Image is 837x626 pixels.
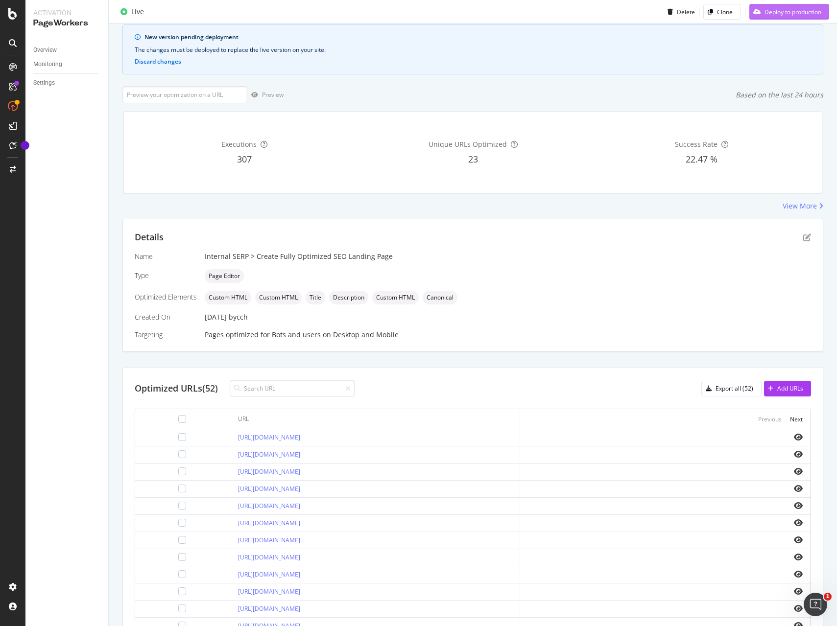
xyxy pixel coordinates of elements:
i: eye [794,502,803,510]
div: Optimized URLs (52) [135,382,218,395]
i: eye [794,519,803,527]
span: Custom HTML [209,295,247,301]
div: The changes must be deployed to replace the live version on your site. [135,46,811,54]
a: [URL][DOMAIN_NAME] [238,604,300,613]
input: Preview your optimization on a URL [122,86,247,103]
div: Live [131,7,144,17]
span: 22.47 % [686,153,717,165]
button: Next [790,413,803,425]
div: Tooltip anchor [21,141,29,150]
div: neutral label [329,291,368,304]
div: Based on the last 24 hours [736,90,823,100]
div: URL [238,415,249,423]
a: [URL][DOMAIN_NAME] [238,536,300,544]
iframe: Intercom live chat [804,593,827,616]
a: [URL][DOMAIN_NAME] [238,467,300,476]
div: Next [790,415,803,423]
div: info banner [122,24,823,74]
div: Monitoring [33,59,62,70]
a: [URL][DOMAIN_NAME] [238,433,300,441]
div: neutral label [205,291,251,304]
a: View More [783,201,823,211]
div: View More [783,201,817,211]
div: Internal SERP > Create Fully Optimized SEO Landing Page [205,252,811,261]
span: Title [310,295,321,301]
a: [URL][DOMAIN_NAME] [238,570,300,579]
i: eye [794,604,803,612]
div: Name [135,252,197,261]
div: by cch [229,312,248,322]
span: 23 [468,153,478,165]
a: [URL][DOMAIN_NAME] [238,553,300,561]
i: eye [794,450,803,458]
span: Canonical [427,295,454,301]
i: eye [794,570,803,578]
div: Type [135,271,197,280]
a: Monitoring [33,59,101,70]
span: 307 [237,153,252,165]
div: Overview [33,45,57,55]
button: Add URLs [764,381,811,396]
div: PageWorkers [33,18,100,29]
button: Discard changes [135,58,181,65]
div: Settings [33,78,55,88]
div: pen-to-square [803,233,811,241]
div: Desktop and Mobile [333,330,399,340]
a: [URL][DOMAIN_NAME] [238,519,300,527]
span: 1 [824,593,832,601]
div: [DATE] [205,312,811,322]
div: Bots and users [272,330,321,340]
a: Overview [33,45,101,55]
div: Export all (52) [716,384,753,393]
a: [URL][DOMAIN_NAME] [238,502,300,510]
a: [URL][DOMAIN_NAME] [238,450,300,459]
button: Delete [664,4,695,20]
div: neutral label [306,291,325,304]
button: Preview [247,87,284,103]
i: eye [794,485,803,492]
div: Preview [262,91,284,99]
i: eye [794,536,803,544]
i: eye [794,587,803,595]
span: Success Rate [675,139,717,149]
a: Settings [33,78,101,88]
button: Deploy to production [749,4,829,20]
span: Unique URLs Optimized [429,139,507,149]
div: neutral label [372,291,419,304]
span: Executions [221,139,257,149]
div: New version pending deployment [144,33,811,42]
div: neutral label [423,291,457,304]
div: Deploy to production [765,7,821,16]
div: neutral label [255,291,302,304]
div: Clone [717,7,733,16]
i: eye [794,467,803,475]
button: Export all (52) [701,381,762,396]
input: Search URL [230,380,355,397]
div: Created On [135,312,197,322]
span: Custom HTML [376,295,415,301]
div: Add URLs [777,384,803,393]
span: Page Editor [209,273,240,279]
i: eye [794,553,803,561]
div: Optimized Elements [135,292,197,302]
div: neutral label [205,269,244,283]
div: Pages optimized for on [205,330,811,340]
div: Activation [33,8,100,18]
span: Description [333,295,364,301]
div: Previous [758,415,782,423]
a: [URL][DOMAIN_NAME] [238,485,300,493]
span: Custom HTML [259,295,298,301]
a: [URL][DOMAIN_NAME] [238,587,300,596]
div: Delete [677,7,695,16]
div: Details [135,231,164,244]
button: Previous [758,413,782,425]
button: Clone [703,4,741,20]
i: eye [794,433,803,441]
div: Targeting [135,330,197,340]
